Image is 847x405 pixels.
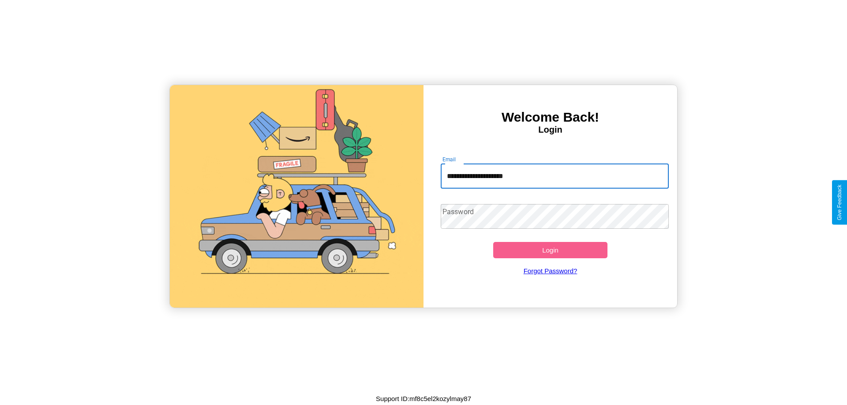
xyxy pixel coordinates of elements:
label: Email [442,156,456,163]
h4: Login [423,125,677,135]
button: Login [493,242,607,258]
img: gif [170,85,423,308]
div: Give Feedback [836,185,843,220]
p: Support ID: mf8c5el2kozylmay87 [376,393,471,405]
h3: Welcome Back! [423,110,677,125]
a: Forgot Password? [436,258,665,283]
